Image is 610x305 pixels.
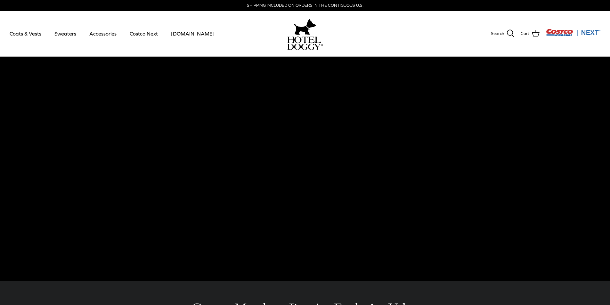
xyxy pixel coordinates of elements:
a: [DOMAIN_NAME] [165,23,220,44]
img: hoteldoggy.com [294,17,316,36]
a: Costco Next [124,23,164,44]
img: Costco Next [546,28,600,36]
a: Accessories [84,23,122,44]
a: Search [491,29,514,38]
a: Coats & Vests [4,23,47,44]
a: Cart [521,29,540,38]
a: Visit Costco Next [546,33,600,37]
span: Search [491,30,504,37]
img: hoteldoggycom [287,36,323,50]
a: Sweaters [49,23,82,44]
span: Cart [521,30,529,37]
a: hoteldoggy.com hoteldoggycom [287,17,323,50]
